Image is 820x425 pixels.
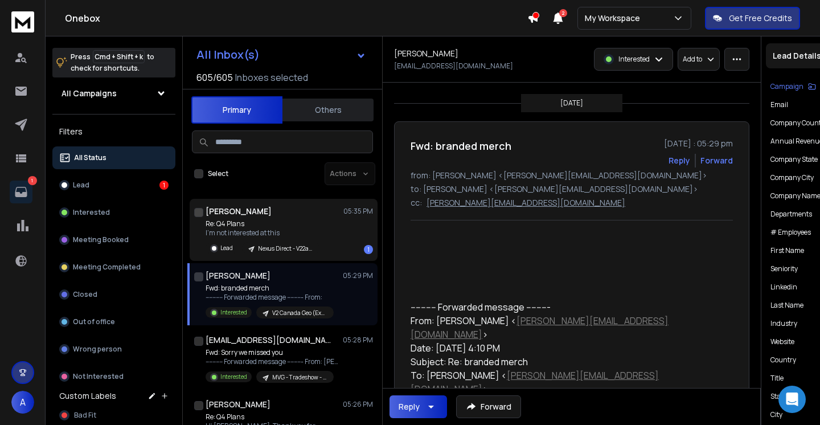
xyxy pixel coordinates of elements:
p: Wrong person [73,345,122,354]
p: Fwd: Sorry we missed you [206,348,342,357]
button: Wrong person [52,338,175,361]
div: 1 [364,245,373,254]
a: [PERSON_NAME][EMAIL_ADDRESS][DOMAIN_NAME] [411,314,669,341]
p: Company City [770,173,814,182]
p: Lead [220,244,233,252]
button: All Status [52,146,175,169]
div: Date: [DATE] 4:10 PM [411,341,724,355]
p: 05:29 PM [343,271,373,280]
p: Country [770,355,796,365]
button: A [11,391,34,414]
p: industry [770,319,797,328]
p: All Status [74,153,106,162]
div: 1 [159,181,169,190]
p: from: [PERSON_NAME] <[PERSON_NAME][EMAIL_ADDRESS][DOMAIN_NAME]> [411,170,733,181]
p: State [770,392,786,401]
span: 2 [559,9,567,17]
button: Not Interested [52,365,175,388]
h3: Filters [52,124,175,140]
p: 05:35 PM [343,207,373,216]
p: Email [770,100,788,109]
h1: [PERSON_NAME] [394,48,458,59]
p: Get Free Credits [729,13,792,24]
div: To: [PERSON_NAME] < > [411,369,724,396]
h1: [PERSON_NAME] [206,270,270,281]
h1: Onebox [65,11,527,25]
div: Forward [700,155,733,166]
p: Add to [683,55,702,64]
p: ---------- Forwarded message --------- From: [PERSON_NAME] [206,357,342,366]
p: Meeting Completed [73,263,141,272]
div: Open Intercom Messenger [778,386,806,413]
h3: Custom Labels [59,390,116,402]
button: All Campaigns [52,82,175,105]
button: All Inbox(s) [187,43,375,66]
p: 05:26 PM [343,400,373,409]
p: Departments [770,210,812,219]
p: Not Interested [73,372,124,381]
p: First Name [770,246,804,255]
button: Others [282,97,374,122]
button: Primary [191,96,282,124]
p: Seniority [770,264,798,273]
h1: All Inbox(s) [196,49,260,60]
p: Lead [73,181,89,190]
button: Out of office [52,310,175,333]
p: Interested [618,55,650,64]
span: 605 / 605 [196,71,233,84]
h1: [PERSON_NAME] [206,399,270,410]
span: Bad Fit [74,411,96,420]
p: Meeting Booked [73,235,129,244]
button: Reply [669,155,690,166]
p: [DATE] [560,99,583,108]
p: City [770,410,782,419]
p: Last Name [770,301,803,310]
p: to: [PERSON_NAME] <[PERSON_NAME][EMAIL_ADDRESS][DOMAIN_NAME]> [411,183,733,195]
button: Meeting Booked [52,228,175,251]
button: Lead1 [52,174,175,197]
div: Reply [399,401,420,412]
div: From: [PERSON_NAME] < > [411,314,724,341]
p: Closed [73,290,97,299]
p: 1 [28,176,37,185]
p: [PERSON_NAME][EMAIL_ADDRESS][DOMAIN_NAME] [427,197,625,209]
p: Out of office [73,317,115,326]
p: linkedin [770,283,797,292]
button: Reply [389,395,447,418]
p: I'm not interested at this [206,228,319,238]
a: [PERSON_NAME][EMAIL_ADDRESS][DOMAIN_NAME] [411,369,659,395]
p: Fwd: branded merch [206,284,334,293]
button: Campaign [770,82,816,91]
h1: [EMAIL_ADDRESS][DOMAIN_NAME] [206,334,331,346]
label: Select [208,169,228,178]
p: Campaign [770,82,803,91]
div: ---------- Forwarded message --------- [411,300,724,314]
p: title [770,374,784,383]
p: 05:28 PM [343,336,373,345]
p: ---------- Forwarded message --------- From: [206,293,334,302]
p: [DATE] : 05:29 pm [664,138,733,149]
a: 1 [10,181,32,203]
p: MVG - Tradeshow - LA Build Expo No Booth Contact Followup [272,373,327,382]
button: Meeting Completed [52,256,175,279]
h1: [PERSON_NAME] [206,206,272,217]
p: [EMAIL_ADDRESS][DOMAIN_NAME] [394,62,513,71]
p: My Workspace [585,13,645,24]
p: Company State [770,155,818,164]
div: Subject: Re: branded merch [411,355,724,369]
p: Interested [220,308,247,317]
p: # Employees [770,228,811,237]
button: Interested [52,201,175,224]
img: logo [11,11,34,32]
h3: Inboxes selected [235,71,308,84]
h1: Fwd: branded merch [411,138,511,154]
p: V2 Canada Geo (Exclude [GEOGRAPHIC_DATA]) [272,309,327,317]
p: Press to check for shortcuts. [71,51,154,74]
p: Interested [73,208,110,217]
p: Re: Q4 Plans [206,412,319,422]
button: Forward [456,395,521,418]
p: Re: Q4 Plans [206,219,319,228]
button: Get Free Credits [705,7,800,30]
